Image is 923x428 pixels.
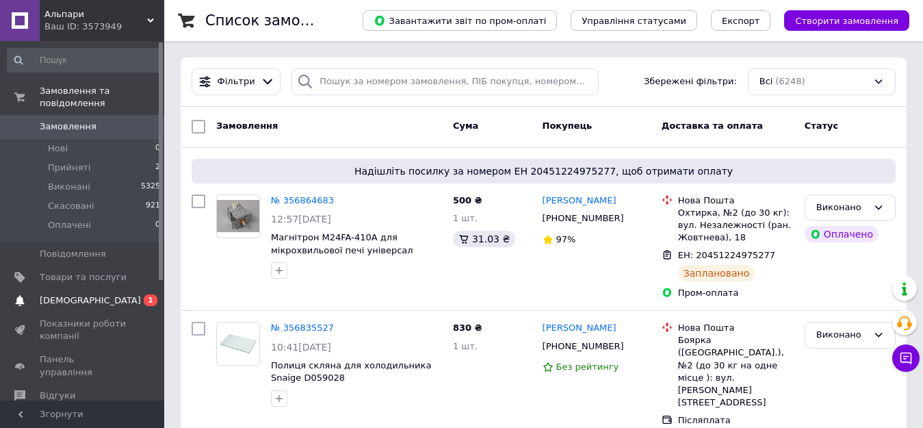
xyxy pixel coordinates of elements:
span: Завантажити звіт по пром-оплаті [374,14,546,27]
span: Відгуки [40,390,75,402]
div: Пром-оплата [678,287,794,299]
span: Нові [48,142,68,155]
span: Покупець [543,121,593,131]
span: Виконані [48,181,90,193]
span: 2 [155,162,160,174]
span: Скасовані [48,200,94,212]
a: Фото товару [216,194,260,238]
div: Оплачено [805,226,879,242]
span: Cума [453,121,478,131]
a: [PERSON_NAME] [543,322,616,335]
span: 97% [556,234,576,244]
span: 12:57[DATE] [271,214,331,225]
a: Створити замовлення [770,15,909,25]
span: 921 [146,200,160,212]
span: Створити замовлення [795,16,898,26]
span: Повідомлення [40,248,106,260]
a: [PERSON_NAME] [543,194,616,207]
span: Фільтри [218,75,255,88]
button: Експорт [711,10,771,31]
div: [PHONE_NUMBER] [540,338,627,355]
button: Чат з покупцем [892,344,920,372]
div: Нова Пошта [678,194,794,207]
span: ЕН: 20451224975277 [678,250,775,260]
img: Фото товару [217,200,259,232]
button: Завантажити звіт по пром-оплаті [363,10,557,31]
span: Оплачені [48,219,91,231]
span: 5325 [141,181,160,193]
span: Показники роботи компанії [40,318,127,342]
span: [DEMOGRAPHIC_DATA] [40,294,141,307]
a: Полиця скляна для холодильника Snaige D059028 [271,360,431,383]
div: Виконано [816,201,868,215]
div: Ваш ID: 3573949 [44,21,164,33]
span: 1 шт. [453,341,478,351]
div: 31.03 ₴ [453,231,515,247]
div: Нова Пошта [678,322,794,334]
span: 830 ₴ [453,323,482,333]
div: Охтирка, №2 (до 30 кг): вул. Незалежності (ран. Жовтнева), 18 [678,207,794,244]
span: Збережені фільтри: [644,75,737,88]
h1: Список замовлень [205,12,344,29]
button: Створити замовлення [784,10,909,31]
input: Пошук за номером замовлення, ПІБ покупця, номером телефону, Email, номером накладної [291,68,598,95]
a: № 356835527 [271,323,334,333]
span: Замовлення [216,121,278,131]
span: 1 шт. [453,213,478,223]
div: Боярка ([GEOGRAPHIC_DATA].), №2 (до 30 кг на одне місце ): вул. [PERSON_NAME][STREET_ADDRESS] [678,334,794,409]
span: Надішліть посилку за номером ЕН 20451224975277, щоб отримати оплату [197,164,890,178]
span: Експорт [722,16,760,26]
span: 0 [155,219,160,231]
span: Замовлення [40,121,96,133]
a: Магнітрон M24FA-410A для мікрохвильової печі універсал [271,232,413,255]
button: Управління статусами [571,10,697,31]
span: Альпари [44,8,147,21]
a: № 356864683 [271,195,334,205]
span: Всі [759,75,773,88]
span: Товари та послуги [40,271,127,284]
span: Доставка та оплата [662,121,763,131]
span: Замовлення та повідомлення [40,85,164,110]
span: 0 [155,142,160,155]
div: [PHONE_NUMBER] [540,210,627,227]
span: Прийняті [48,162,90,174]
span: 500 ₴ [453,195,482,205]
span: Панель управління [40,353,127,378]
div: Виконано [816,328,868,342]
div: Післяплата [678,414,794,427]
span: 10:41[DATE] [271,342,331,353]
span: (6248) [775,76,805,86]
div: Заплановано [678,265,755,281]
img: Фото товару [217,323,259,365]
span: 1 [144,294,157,306]
span: Статус [805,121,839,131]
span: Управління статусами [582,16,686,26]
span: Без рейтингу [556,362,619,372]
input: Пошук [7,48,161,73]
a: Фото товару [216,322,260,366]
